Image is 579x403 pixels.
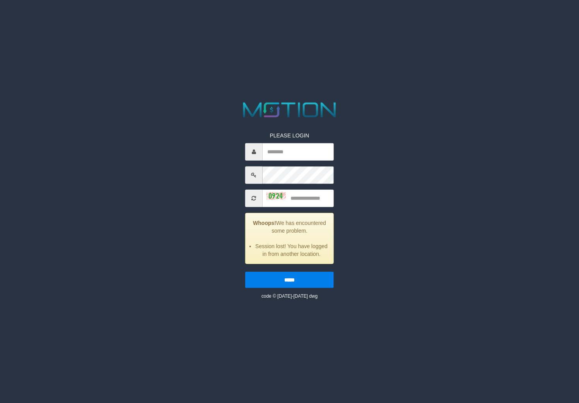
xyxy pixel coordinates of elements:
[245,131,334,139] p: PLEASE LOGIN
[261,293,318,298] small: code © [DATE]-[DATE] dwg
[245,213,334,264] div: We has encountered some problem.
[253,220,276,226] strong: Whoops!
[266,192,286,200] img: captcha
[255,242,328,257] li: Session lost! You have logged in from another location.
[239,100,340,120] img: MOTION_logo.png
